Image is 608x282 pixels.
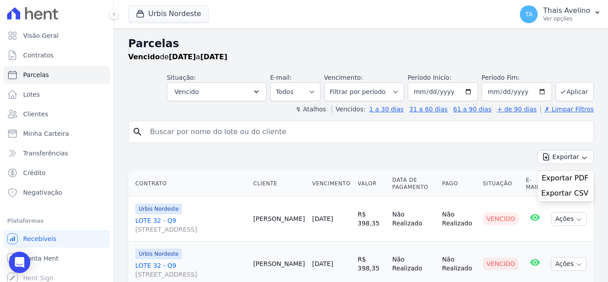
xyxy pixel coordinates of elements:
[23,51,53,60] span: Contratos
[332,106,365,113] label: Vencidos:
[9,252,30,273] div: Open Intercom Messenger
[296,106,326,113] label: ↯ Atalhos
[540,106,594,113] a: ✗ Limpar Filtros
[389,196,438,241] td: Não Realizado
[4,125,110,143] a: Minha Carteira
[145,123,590,141] input: Buscar por nome do lote ou do cliente
[270,74,292,81] label: E-mail:
[169,53,196,61] strong: [DATE]
[23,31,59,40] span: Visão Geral
[174,86,199,97] span: Vencido
[543,15,590,22] p: Ver opções
[23,70,49,79] span: Parcelas
[4,184,110,201] a: Negativação
[128,5,209,22] button: Urbis Nordeste
[483,213,519,225] div: Vencido
[408,74,451,81] label: Período Inicío:
[135,216,246,234] a: LOTE 32 - Q9[STREET_ADDRESS]
[543,6,590,15] p: Thais Avelino
[4,86,110,103] a: Lotes
[522,171,547,196] th: E-mail
[453,106,491,113] a: 61 a 90 dias
[135,225,246,234] span: [STREET_ADDRESS]
[4,27,110,45] a: Visão Geral
[482,73,552,82] label: Período Fim:
[497,106,537,113] a: + de 90 dias
[479,171,523,196] th: Situação
[4,66,110,84] a: Parcelas
[4,164,110,182] a: Crédito
[438,196,479,241] td: Não Realizado
[128,36,594,52] h2: Parcelas
[308,171,354,196] th: Vencimento
[541,189,588,198] span: Exportar CSV
[23,110,48,119] span: Clientes
[250,196,308,241] td: [PERSON_NAME]
[525,11,533,17] span: TA
[551,257,587,271] button: Ações
[23,90,40,99] span: Lotes
[4,46,110,64] a: Contratos
[312,215,333,222] a: [DATE]
[132,127,143,137] i: search
[23,149,68,158] span: Transferências
[135,261,246,279] a: LOTE 32 - Q9[STREET_ADDRESS]
[23,254,58,263] span: Conta Hent
[200,53,227,61] strong: [DATE]
[4,230,110,248] a: Recebíveis
[135,249,182,259] span: Urbis Nordeste
[23,188,62,197] span: Negativação
[4,144,110,162] a: Transferências
[513,2,608,27] button: TA Thais Avelino Ver opções
[23,168,46,177] span: Crédito
[23,129,69,138] span: Minha Carteira
[312,260,333,267] a: [DATE]
[542,174,588,183] span: Exportar PDF
[409,106,447,113] a: 31 a 60 dias
[542,174,590,184] a: Exportar PDF
[369,106,404,113] a: 1 a 30 dias
[354,171,389,196] th: Valor
[555,82,594,101] button: Aplicar
[135,270,246,279] span: [STREET_ADDRESS]
[541,189,590,200] a: Exportar CSV
[538,150,594,164] button: Exportar
[128,53,160,61] strong: Vencido
[167,74,196,81] label: Situação:
[23,234,57,243] span: Recebíveis
[324,74,363,81] label: Vencimento:
[551,212,587,226] button: Ações
[4,249,110,267] a: Conta Hent
[167,82,267,101] button: Vencido
[354,196,389,241] td: R$ 398,35
[4,105,110,123] a: Clientes
[250,171,308,196] th: Cliente
[128,52,227,62] p: de a
[483,257,519,270] div: Vencido
[128,171,250,196] th: Contrato
[438,171,479,196] th: Pago
[7,216,106,226] div: Plataformas
[135,204,182,214] span: Urbis Nordeste
[389,171,438,196] th: Data de Pagamento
